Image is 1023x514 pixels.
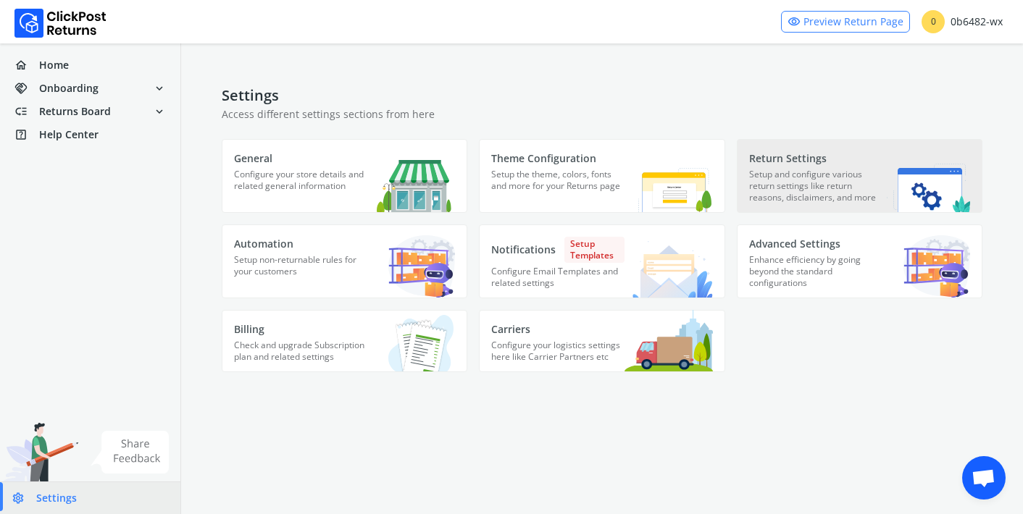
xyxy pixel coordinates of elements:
[234,254,367,290] p: Setup non-returnable rules for your customers
[14,78,39,98] span: handshake
[491,237,624,263] p: Notifications
[14,9,107,38] img: Logo
[922,10,1003,33] div: 0b6482-wx
[388,235,455,298] img: Automation
[749,254,882,298] p: Enhance efficiency by going beyond the standard configurations
[491,169,624,205] p: Setup the theme, colors, fonts and more for your Returns page
[39,127,99,142] span: Help Center
[91,431,170,473] img: share feedback
[234,340,367,371] p: Check and upgrade Subscription plan and related settings
[749,237,882,251] p: Advanced Settings
[39,58,69,72] span: Home
[367,310,455,371] img: Billing
[234,322,367,337] p: Billing
[625,310,713,371] img: Carriers
[377,153,455,212] img: General
[749,151,882,166] p: Return Settings
[222,107,982,122] p: Access different settings sections from here
[39,104,111,119] span: Returns Board
[781,11,910,33] a: visibilityPreview Return Page
[14,101,39,122] span: low_priority
[491,266,624,298] p: Configure Email Templates and related settings
[903,235,970,298] img: Advanced Settings
[36,491,77,505] span: Settings
[749,169,882,212] p: Setup and configure various return settings like return reasons, disclaimers, and more
[625,152,713,212] img: Theme Configuration
[234,237,367,251] p: Automation
[234,151,367,166] p: General
[564,237,624,263] span: Setup Templates
[962,456,1006,500] div: Open chat
[9,55,172,75] a: homeHome
[14,125,39,145] span: help_center
[631,241,713,298] img: Notifications
[14,55,39,75] span: home
[922,10,945,33] span: 0
[491,151,624,166] p: Theme Configuration
[491,322,624,337] p: Carriers
[9,125,172,145] a: help_centerHelp Center
[491,340,624,371] p: Configure your logistics settings here like Carrier Partners etc
[39,81,99,96] span: Onboarding
[153,101,166,122] span: expand_more
[234,169,367,205] p: Configure your store details and related general information
[788,12,801,32] span: visibility
[153,78,166,98] span: expand_more
[222,87,982,104] h4: Settings
[887,164,970,212] img: Return Settings
[12,488,36,508] span: settings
